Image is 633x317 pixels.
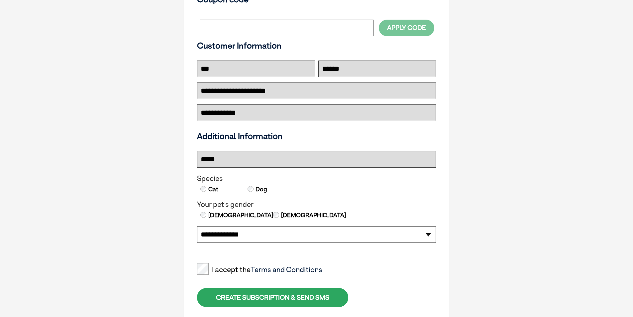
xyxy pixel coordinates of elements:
legend: Your pet's gender [197,200,436,209]
button: Apply Code [379,20,434,36]
label: I accept the [197,265,322,274]
legend: Species [197,174,436,183]
h3: Customer Information [197,41,436,51]
div: CREATE SUBSCRIPTION & SEND SMS [197,288,348,307]
a: Terms and Conditions [251,265,322,274]
input: I accept theTerms and Conditions [197,263,209,275]
h3: Additional Information [194,131,439,141]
